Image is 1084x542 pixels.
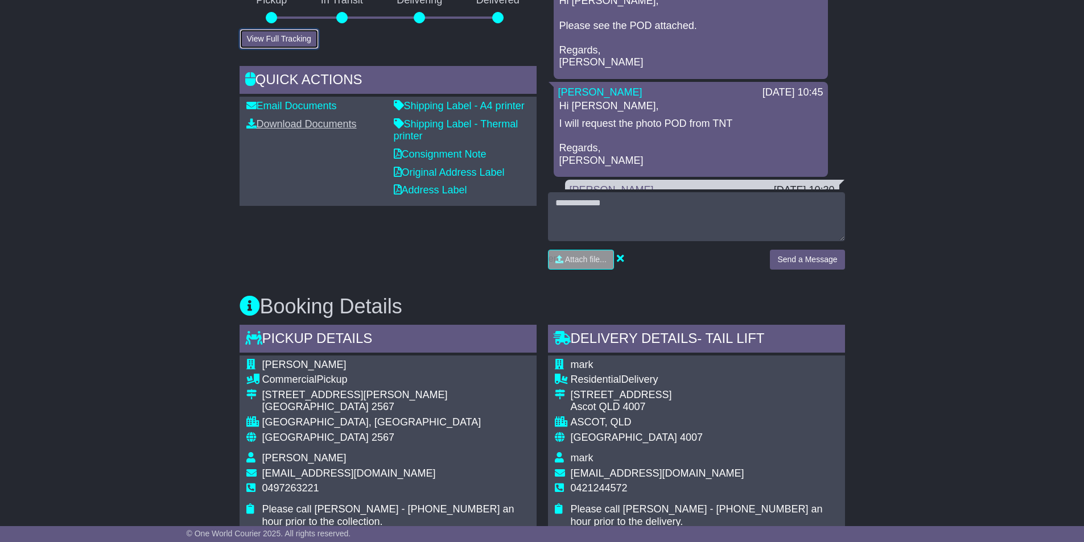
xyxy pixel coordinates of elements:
span: [EMAIL_ADDRESS][DOMAIN_NAME] [262,467,436,479]
span: [PERSON_NAME] [262,452,347,464]
span: - Tail Lift [697,330,764,346]
button: View Full Tracking [240,29,319,49]
div: Pickup Details [240,325,537,355]
span: 0497263221 [262,482,319,494]
div: [STREET_ADDRESS][PERSON_NAME] [262,389,530,402]
div: [DATE] 10:30 [774,184,835,197]
div: [GEOGRAPHIC_DATA] 2567 [262,401,530,413]
a: [PERSON_NAME] [558,86,642,98]
span: [EMAIL_ADDRESS][DOMAIN_NAME] [571,467,744,479]
span: [PERSON_NAME] [262,359,347,370]
div: Delivery Details [548,325,845,355]
span: mark [571,452,593,464]
a: Address Label [394,184,467,196]
div: Pickup [262,374,530,386]
div: Quick Actions [240,66,537,97]
span: mark [571,359,593,370]
a: Shipping Label - Thermal printer [394,118,518,142]
a: Original Address Label [394,167,505,178]
span: Please call [PERSON_NAME] - [PHONE_NUMBER] an hour prior to the collection. [262,503,514,527]
span: © One World Courier 2025. All rights reserved. [187,529,351,538]
a: Email Documents [246,100,337,111]
span: 4007 [680,432,703,443]
button: Send a Message [770,250,844,270]
div: Ascot QLD 4007 [571,401,838,413]
a: Download Documents [246,118,357,130]
span: Please call [PERSON_NAME] - [PHONE_NUMBER] an hour prior to the delivery. [571,503,823,527]
h3: Booking Details [240,295,845,318]
span: Commercial [262,374,317,385]
div: ASCOT, QLD [571,416,838,429]
span: Residential [571,374,621,385]
div: [GEOGRAPHIC_DATA], [GEOGRAPHIC_DATA] [262,416,530,429]
p: I will request the photo POD from TNT Regards, [PERSON_NAME] [559,118,822,167]
a: Shipping Label - A4 printer [394,100,525,111]
a: Consignment Note [394,148,487,160]
p: Hi [PERSON_NAME], [559,100,822,113]
div: [DATE] 10:45 [762,86,823,99]
span: [GEOGRAPHIC_DATA] [262,432,369,443]
span: [GEOGRAPHIC_DATA] [571,432,677,443]
a: [PERSON_NAME] [570,184,654,196]
span: 2567 [372,432,394,443]
div: [STREET_ADDRESS] [571,389,838,402]
div: Delivery [571,374,838,386]
span: 0421244572 [571,482,628,494]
